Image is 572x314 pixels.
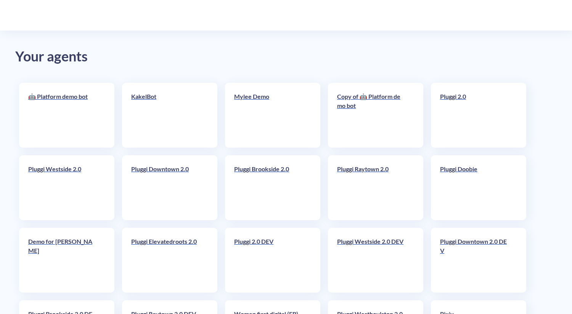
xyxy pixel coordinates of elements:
[131,92,200,138] a: KakelBot
[337,92,406,138] a: Copy of 🤖 Platform demo bot
[15,46,557,68] div: Your agents
[337,237,406,283] a: Pluggi Westside 2.0 DEV
[337,164,406,174] p: Pluggi Raytown 2.0
[131,164,200,174] p: Pluggi Downtown 2.0
[234,164,303,174] p: Pluggi Brookside 2.0
[131,92,200,101] p: KakelBot
[337,237,406,246] p: Pluggi Westside 2.0 DEV
[28,237,97,255] p: Demo for [PERSON_NAME]
[440,92,509,138] a: Pluggi 2.0
[234,237,303,283] a: Pluggi 2.0 DEV
[28,92,97,138] a: 🤖 Platform demo bot
[28,92,97,101] p: 🤖 Platform demo bot
[131,237,200,283] a: Pluggi Elevatedroots 2.0
[28,237,97,283] a: Demo for [PERSON_NAME]
[234,92,303,101] p: Mylee Demo
[28,164,97,211] a: Pluggi Westside 2.0
[28,164,97,174] p: Pluggi Westside 2.0
[337,92,406,110] p: Copy of 🤖 Platform demo bot
[440,237,509,255] p: Pluggi Downtown 2.0 DEV
[234,92,303,138] a: Mylee Demo
[337,164,406,211] a: Pluggi Raytown 2.0
[131,164,200,211] a: Pluggi Downtown 2.0
[234,164,303,211] a: Pluggi Brookside 2.0
[440,237,509,283] a: Pluggi Downtown 2.0 DEV
[440,164,509,211] a: Pluggi Doobie
[440,164,509,174] p: Pluggi Doobie
[234,237,303,246] p: Pluggi 2.0 DEV
[131,237,200,246] p: Pluggi Elevatedroots 2.0
[440,92,509,101] p: Pluggi 2.0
